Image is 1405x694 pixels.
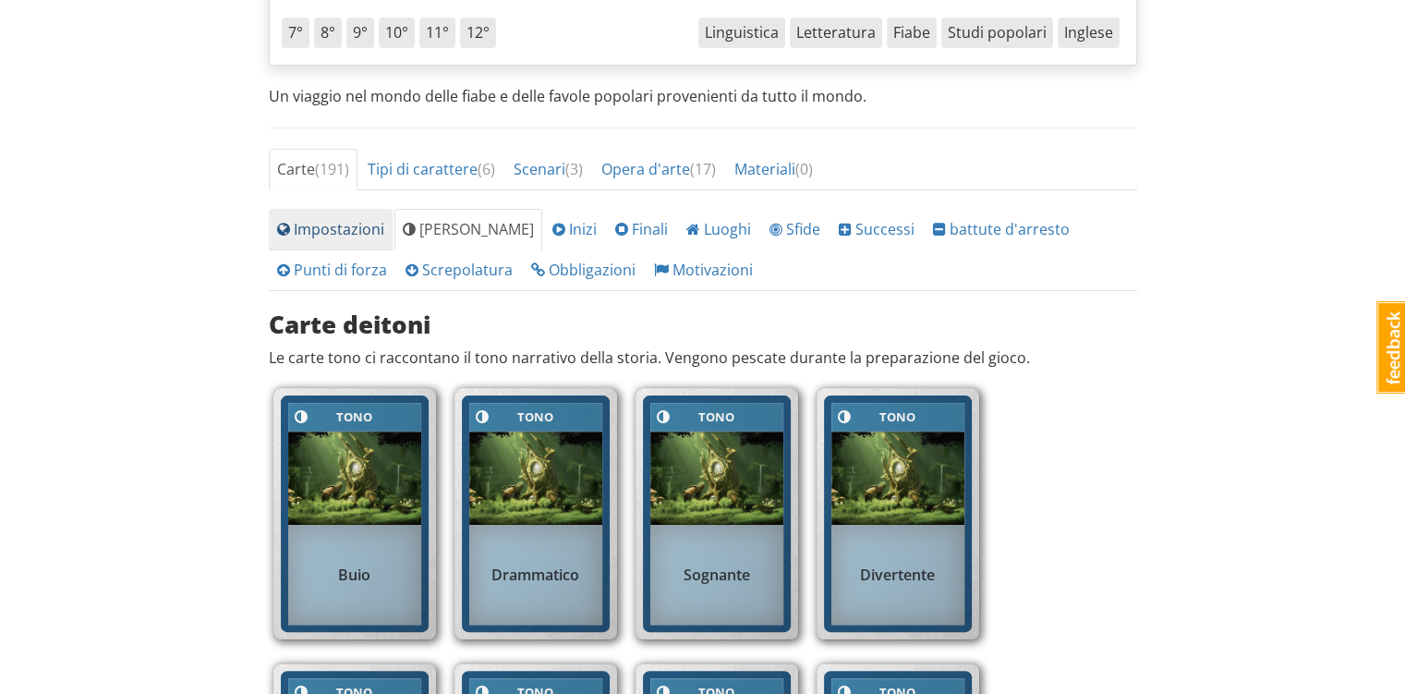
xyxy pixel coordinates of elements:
[277,159,315,179] font: Carte
[466,22,490,43] font: 12°
[578,159,583,179] font: )
[569,219,597,239] font: Inizi
[565,159,570,179] font: (
[950,219,1070,239] font: battute d'arresto
[795,159,800,179] font: (
[269,347,1030,368] font: Le carte tono ci raccontano il tono narrativo della storia. Vengono pescate durante la preparazio...
[855,219,914,239] font: Successi
[469,432,602,525] img: p3fhoyblyvrbonne00ts.jpg
[422,260,513,280] font: Screpolatura
[478,159,482,179] font: (
[482,159,491,179] font: 6
[345,159,349,179] font: )
[570,159,578,179] font: 3
[514,159,565,179] font: Scenari
[698,408,734,425] font: Tono
[711,159,716,179] font: )
[315,159,320,179] font: (
[368,159,478,179] font: Tipi di carattere
[269,86,866,106] font: Un viaggio nel mondo delle fiabe e delle favole popolari provenienti da tutto il mondo.
[288,432,421,525] img: p3fhoyblyvrbonne00ts.jpg
[353,22,368,43] font: 9°
[860,564,935,584] font: Divertente
[831,432,964,525] img: p3fhoyblyvrbonne00ts.jpg
[695,159,711,179] font: 17
[549,260,636,280] font: Obbligazioni
[338,564,370,584] font: Buio
[800,159,808,179] font: 0
[381,308,430,341] font: toni
[288,22,303,43] font: 7°
[491,564,579,584] font: Drammatico
[269,308,381,341] font: Carte dei
[419,219,534,239] font: [PERSON_NAME]
[879,408,915,425] font: Tono
[321,22,335,43] font: 8°
[601,159,690,179] font: Opera d'arte
[385,22,408,43] font: 10°
[786,219,820,239] font: Sfide
[734,159,795,179] font: Materiali
[705,22,779,43] font: Linguistica
[808,159,813,179] font: )
[491,159,495,179] font: )
[1064,22,1113,43] font: Inglese
[294,219,384,239] font: Impostazioni
[632,219,668,239] font: Finali
[517,408,553,425] font: Tono
[320,159,345,179] font: 191
[684,564,750,584] font: Sognante
[796,22,876,43] font: Letteratura
[704,219,751,239] font: Luoghi
[294,260,387,280] font: Punti di forza
[690,159,695,179] font: (
[893,22,930,43] font: Fiabe
[650,432,783,525] img: p3fhoyblyvrbonne00ts.jpg
[336,408,372,425] font: Tono
[426,22,449,43] font: 11°
[672,260,753,280] font: Motivazioni
[948,22,1047,43] font: Studi popolari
